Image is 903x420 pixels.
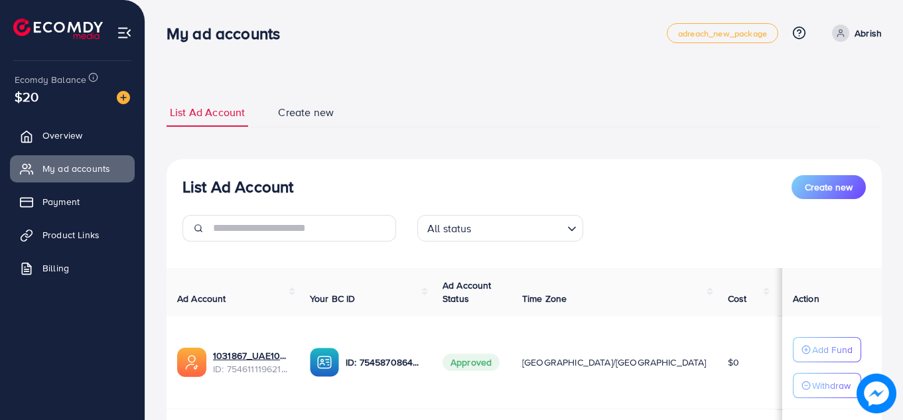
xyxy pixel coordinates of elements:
[213,349,289,362] a: 1031867_UAE10kkk_1756966048687
[522,292,567,305] span: Time Zone
[42,228,100,242] span: Product Links
[812,378,851,393] p: Withdraw
[170,105,245,120] span: List Ad Account
[10,122,135,149] a: Overview
[417,215,583,242] div: Search for option
[42,129,82,142] span: Overview
[805,180,853,194] span: Create new
[42,162,110,175] span: My ad accounts
[167,24,291,43] h3: My ad accounts
[855,25,882,41] p: Abrish
[812,342,853,358] p: Add Fund
[857,374,896,413] img: image
[792,175,866,199] button: Create new
[177,292,226,305] span: Ad Account
[728,292,747,305] span: Cost
[15,87,38,106] span: $20
[793,337,861,362] button: Add Fund
[10,155,135,182] a: My ad accounts
[42,195,80,208] span: Payment
[346,354,421,370] p: ID: 7545870864840179713
[827,25,882,42] a: Abrish
[182,177,293,196] h3: List Ad Account
[117,91,130,104] img: image
[117,25,132,40] img: menu
[177,348,206,377] img: ic-ads-acc.e4c84228.svg
[42,261,69,275] span: Billing
[213,362,289,376] span: ID: 7546111196215164946
[310,348,339,377] img: ic-ba-acc.ded83a64.svg
[793,292,819,305] span: Action
[10,188,135,215] a: Payment
[13,19,103,39] img: logo
[278,105,334,120] span: Create new
[443,354,500,371] span: Approved
[15,73,86,86] span: Ecomdy Balance
[793,373,861,398] button: Withdraw
[443,279,492,305] span: Ad Account Status
[728,356,739,369] span: $0
[476,216,562,238] input: Search for option
[10,222,135,248] a: Product Links
[310,292,356,305] span: Your BC ID
[678,29,767,38] span: adreach_new_package
[213,349,289,376] div: <span class='underline'>1031867_UAE10kkk_1756966048687</span></br>7546111196215164946
[10,255,135,281] a: Billing
[425,219,474,238] span: All status
[667,23,778,43] a: adreach_new_package
[522,356,707,369] span: [GEOGRAPHIC_DATA]/[GEOGRAPHIC_DATA]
